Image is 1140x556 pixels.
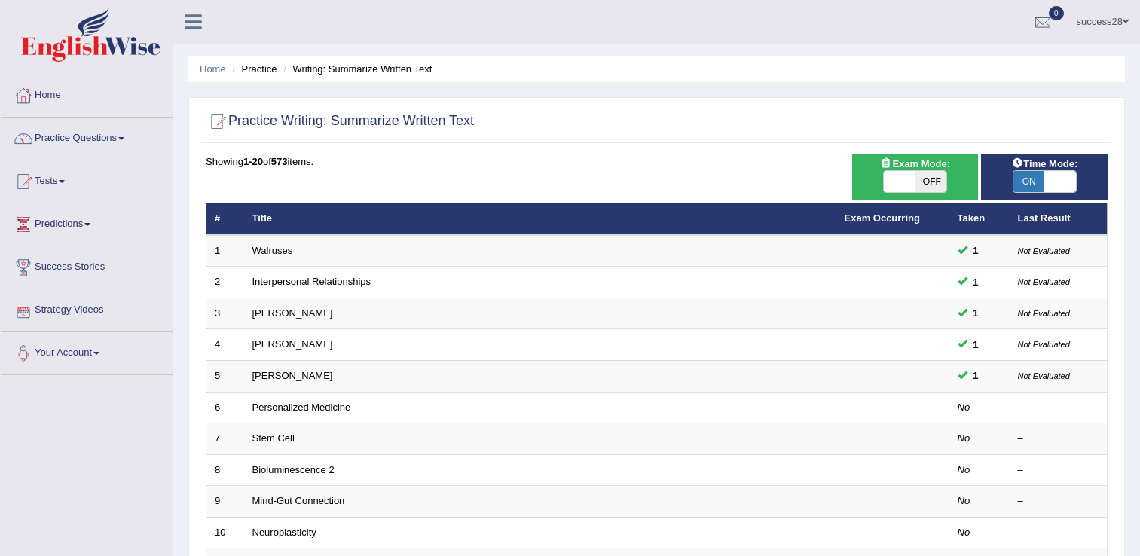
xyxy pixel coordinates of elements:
[252,402,351,413] a: Personalized Medicine
[1018,526,1099,540] div: –
[967,243,985,258] span: You cannot take this question anymore
[271,156,288,167] b: 573
[958,464,970,475] em: No
[206,298,244,329] td: 3
[1,75,173,112] a: Home
[1018,371,1070,380] small: Not Evaluated
[1018,432,1099,446] div: –
[874,156,955,172] span: Exam Mode:
[1049,6,1064,20] span: 0
[1018,309,1070,318] small: Not Evaluated
[1,203,173,241] a: Predictions
[206,517,244,548] td: 10
[1018,246,1070,255] small: Not Evaluated
[252,245,293,256] a: Walruses
[206,329,244,361] td: 4
[252,432,295,444] a: Stem Cell
[1010,203,1108,235] th: Last Result
[200,63,226,75] a: Home
[1018,494,1099,509] div: –
[845,212,920,224] a: Exam Occurring
[206,235,244,267] td: 1
[243,156,263,167] b: 1-20
[915,171,947,192] span: OFF
[1,289,173,327] a: Strategy Videos
[958,495,970,506] em: No
[206,154,1108,169] div: Showing of items.
[280,62,432,76] li: Writing: Summarize Written Text
[206,486,244,518] td: 9
[967,274,985,290] span: You cannot take this question anymore
[206,361,244,393] td: 5
[958,527,970,538] em: No
[228,62,277,76] li: Practice
[958,402,970,413] em: No
[206,267,244,298] td: 2
[252,338,333,350] a: [PERSON_NAME]
[1,332,173,370] a: Your Account
[1018,340,1070,349] small: Not Evaluated
[252,527,316,538] a: Neuroplasticity
[206,203,244,235] th: #
[1,160,173,198] a: Tests
[206,392,244,423] td: 6
[206,423,244,455] td: 7
[252,370,333,381] a: [PERSON_NAME]
[967,368,985,383] span: You cannot take this question anymore
[252,276,371,287] a: Interpersonal Relationships
[206,110,474,133] h2: Practice Writing: Summarize Written Text
[852,154,979,200] div: Show exams occurring in exams
[206,454,244,486] td: 8
[958,432,970,444] em: No
[1018,277,1070,286] small: Not Evaluated
[1,118,173,155] a: Practice Questions
[949,203,1010,235] th: Taken
[244,203,836,235] th: Title
[967,337,985,353] span: You cannot take this question anymore
[967,305,985,321] span: You cannot take this question anymore
[252,464,335,475] a: Bioluminescence 2
[1018,401,1099,415] div: –
[252,307,333,319] a: [PERSON_NAME]
[252,495,345,506] a: Mind-Gut Connection
[1018,463,1099,478] div: –
[1005,156,1083,172] span: Time Mode:
[1013,171,1045,192] span: ON
[1,246,173,284] a: Success Stories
